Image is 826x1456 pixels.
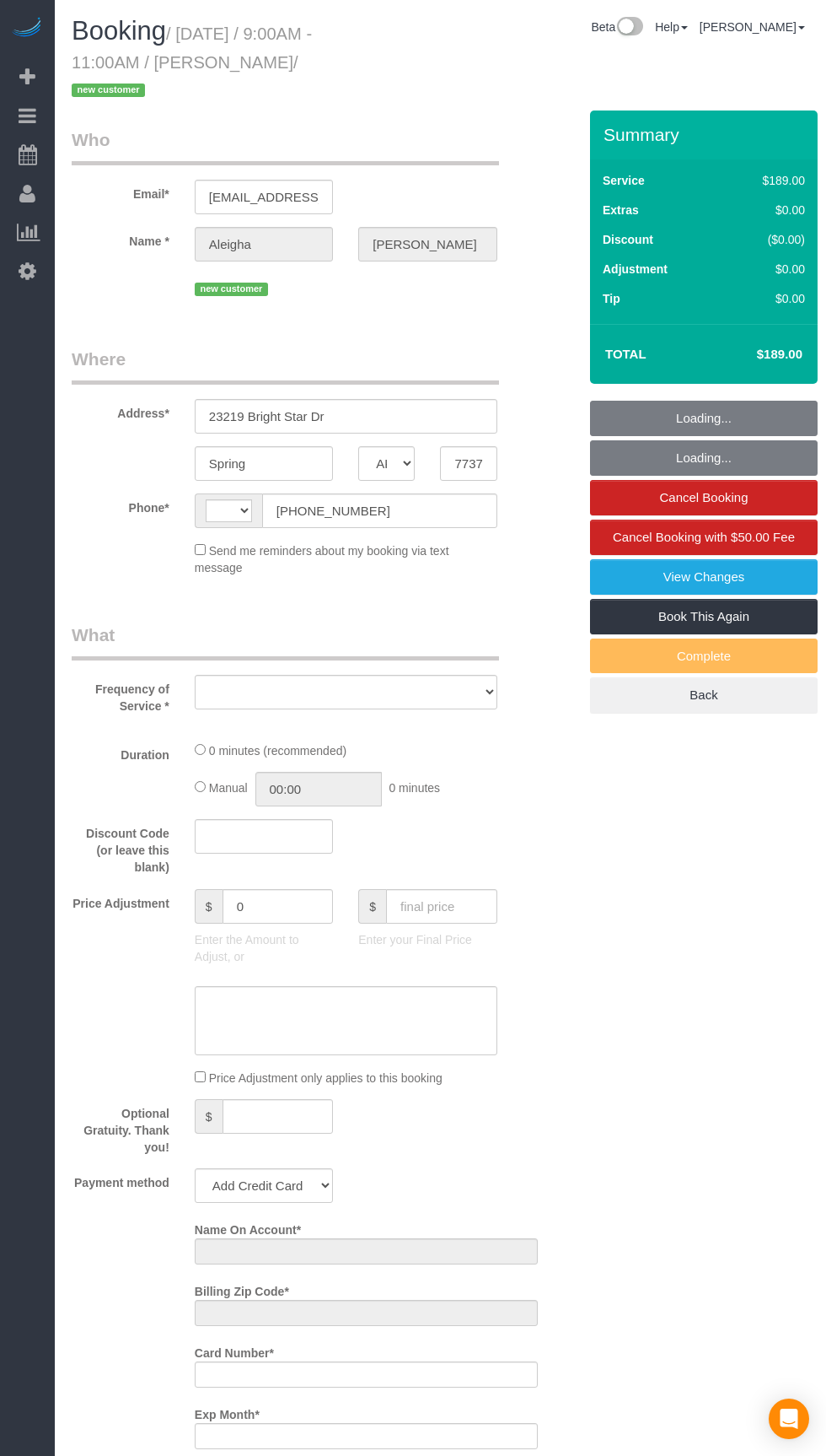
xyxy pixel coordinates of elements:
span: Send me reminders about my booking via text message [195,544,449,574]
div: $0.00 [727,290,805,307]
label: Duration [59,741,182,763]
span: 0 minutes [389,781,440,795]
label: Service [603,172,645,189]
label: Name * [59,227,182,250]
label: Name On Account [195,1216,301,1238]
span: $ [195,889,223,924]
img: Automaid Logo [10,17,44,40]
small: / [DATE] / 9:00AM - 11:00AM / [PERSON_NAME] [72,24,312,100]
div: ($0.00) [727,231,805,248]
div: $0.00 [727,202,805,218]
span: / [72,53,298,100]
a: Help [655,20,688,34]
legend: Where [72,347,499,385]
label: Billing Zip Code [195,1277,289,1300]
input: Phone* [262,493,497,528]
span: $ [358,889,386,924]
label: Frequency of Service * [59,675,182,715]
label: Optional Gratuity. Thank you! [59,1099,182,1156]
input: final price [386,889,497,924]
a: [PERSON_NAME] [700,20,805,34]
span: 0 minutes (recommended) [209,744,346,758]
label: Phone* [59,493,182,516]
span: Price Adjustment only applies to this booking [209,1071,442,1085]
div: Open Intercom Messenger [769,1399,809,1439]
label: Payment method [59,1168,182,1191]
input: Last Name* [358,227,496,262]
a: Book This Again [590,599,818,634]
label: Adjustment [603,261,668,278]
label: Extras [603,202,639,218]
label: Price Adjustment [59,889,182,912]
p: Enter your Final Price [358,931,496,948]
a: Back [590,677,818,713]
p: Enter the Amount to Adjust, or [195,931,333,965]
label: Exp Month [195,1400,260,1423]
a: Cancel Booking [590,480,818,515]
img: New interface [615,17,643,39]
input: Email* [195,180,333,214]
input: Zip Code* [440,446,496,481]
label: Tip [603,290,620,307]
h4: $189.00 [706,348,802,362]
div: $189.00 [727,172,805,189]
input: City* [195,446,333,481]
span: Booking [72,16,166,46]
span: new customer [72,84,145,97]
label: Email* [59,180,182,202]
strong: Total [605,347,646,361]
a: Cancel Booking with $50.00 Fee [590,520,818,555]
a: Beta [591,20,643,34]
span: $ [195,1099,223,1134]
h3: Summary [603,125,809,144]
span: Manual [209,781,248,795]
label: Discount Code (or leave this blank) [59,819,182,876]
input: First Name* [195,227,333,262]
a: View Changes [590,559,818,595]
label: Card Number [195,1339,274,1362]
legend: Who [72,127,499,165]
label: Address* [59,399,182,422]
legend: What [72,623,499,661]
label: Discount [603,231,653,248]
div: $0.00 [727,261,805,278]
span: new customer [195,283,268,296]
span: Cancel Booking with $50.00 Fee [613,530,795,544]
